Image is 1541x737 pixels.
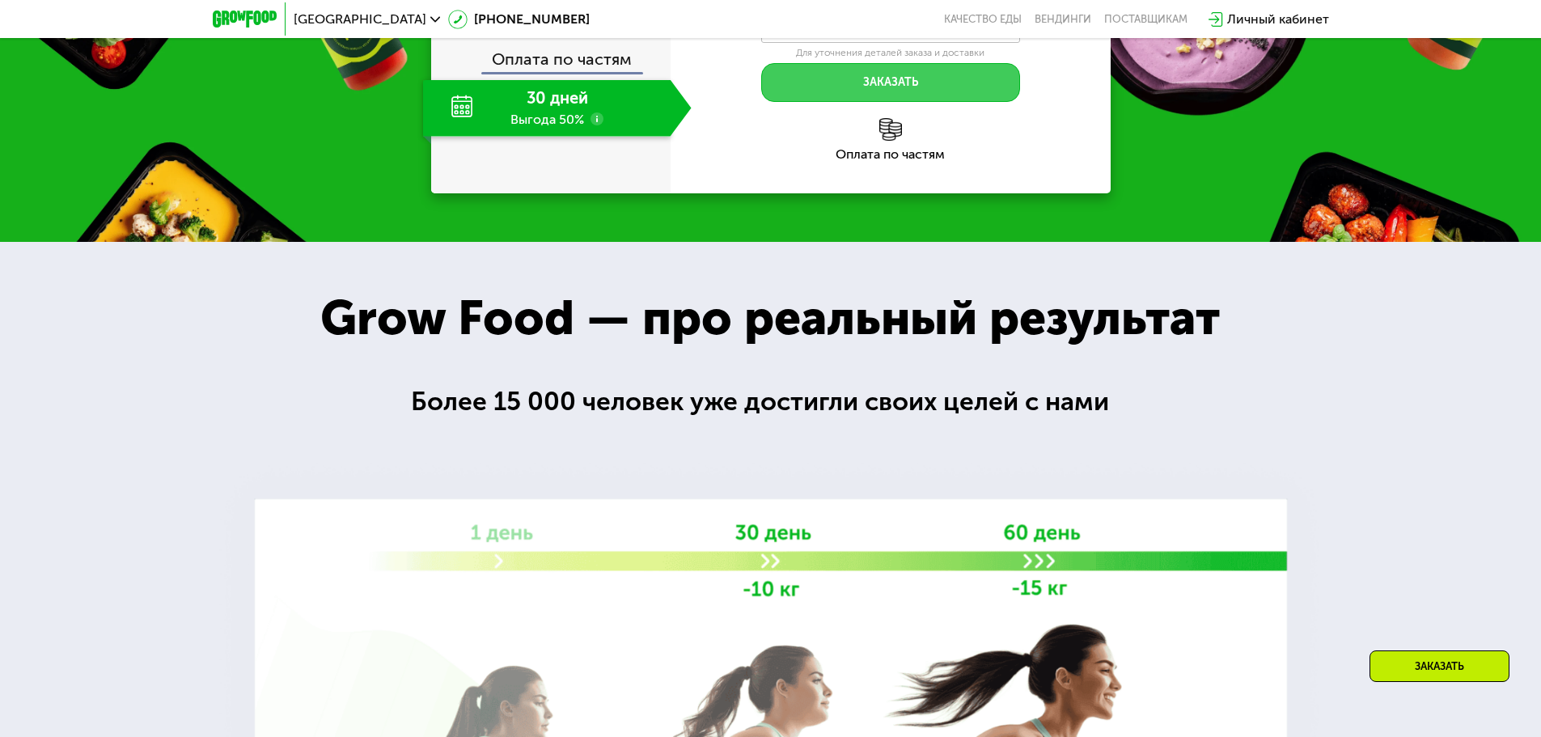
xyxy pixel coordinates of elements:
a: Качество еды [944,13,1022,26]
a: Вендинги [1035,13,1091,26]
div: Grow Food — про реальный результат [285,282,1255,354]
img: l6xcnZfty9opOoJh.png [879,118,902,141]
div: Для уточнения деталей заказа и доставки [761,47,1020,60]
a: [PHONE_NUMBER] [448,10,590,29]
div: Оплата по частям [433,35,671,72]
div: поставщикам [1104,13,1188,26]
button: Заказать [761,63,1020,102]
div: Более 15 000 человек уже достигли своих целей с нами [411,382,1130,421]
div: Личный кабинет [1227,10,1329,29]
div: Оплата по частям [671,148,1111,161]
span: [GEOGRAPHIC_DATA] [294,13,426,26]
div: Заказать [1370,650,1509,682]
